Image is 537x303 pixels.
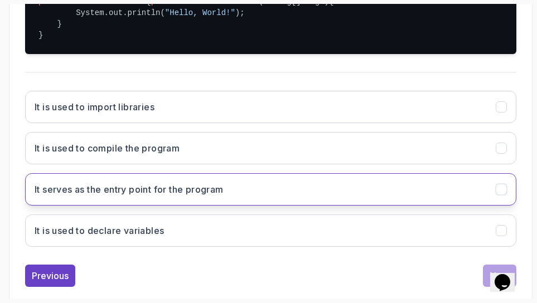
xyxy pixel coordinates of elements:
span: "Hello, World!" [165,8,235,17]
iframe: chat widget [490,258,526,292]
h3: It serves as the entry point for the program [35,183,224,196]
button: Previous [25,265,75,287]
button: It serves as the entry point for the program [25,173,516,206]
button: It is used to declare variables [25,214,516,247]
h3: It is used to import libraries [35,100,154,114]
div: Next [490,269,510,282]
button: It is used to compile the program [25,132,516,164]
div: Previous [32,269,69,282]
button: Next [483,265,516,287]
h3: It is used to declare variables [35,224,164,237]
button: It is used to import libraries [25,91,516,123]
h3: It is used to compile the program [35,141,180,155]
